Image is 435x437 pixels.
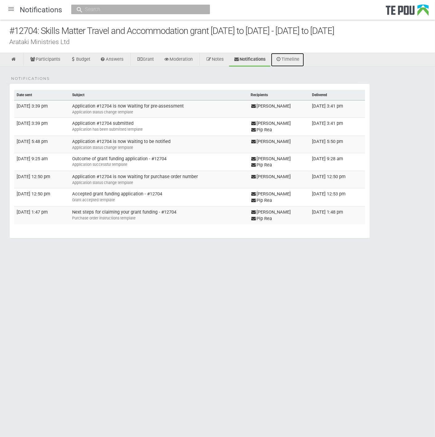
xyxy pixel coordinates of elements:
div: Pip Rea [251,162,307,168]
td: [DATE] 9:28 am [310,153,365,171]
div: [PERSON_NAME] [251,191,307,197]
td: [DATE] 12:50 pm [14,171,70,188]
td: [DATE] 3:39 pm [14,117,70,136]
input: Search [83,6,192,13]
th: Delivered [310,90,365,100]
td: Accepted grant funding application - #12704 [70,188,248,206]
td: [DATE] 9:25 am [14,153,70,171]
td: [DATE] 3:41 pm [310,117,365,136]
div: [PERSON_NAME] [251,156,307,162]
a: Moderation [159,53,197,67]
th: Recipients [248,90,310,100]
a: Budget [66,53,95,67]
a: Timeline [271,53,304,67]
td: [DATE] 12:50 pm [310,171,365,188]
th: Date sent [14,90,70,100]
a: Notes [201,53,228,67]
th: Subject [70,90,248,100]
td: [DATE] 5:50 pm [310,136,365,153]
a: Answers [96,53,129,67]
td: [DATE] 12:53 pm [310,188,365,206]
div: Application has been submitted template [72,127,246,132]
div: [PERSON_NAME] [251,174,307,180]
div: Arataki Ministries Ltd [9,39,435,45]
div: [PERSON_NAME] [251,209,307,215]
div: Purchase order instructions template [72,215,246,221]
td: [DATE] 12:50 pm [14,188,70,206]
div: Grant accepted template [72,197,246,203]
td: Application #12704 is now Waiting for pre-assessment [70,100,248,118]
td: [DATE] 3:41 pm [310,100,365,118]
span: Notifications [11,76,50,81]
div: Pip Rea [251,215,307,222]
div: [PERSON_NAME] [251,103,307,109]
div: [PERSON_NAME] [251,120,307,127]
div: #12704: Skills Matter Travel and Accommodation grant [DATE] to [DATE] - [DATE] to [DATE] [9,24,435,38]
td: Application #12704 is now Waiting for purchase order number [70,171,248,188]
div: Application status change template [72,180,246,186]
div: [PERSON_NAME] [251,138,307,145]
td: Application #12704 is now Waiting to be notified [70,136,248,153]
div: Pip Rea [251,197,307,204]
td: Outcome of grant funding application - #12704 [70,153,248,171]
td: Application #12704 submitted [70,117,248,136]
div: Application status change template [72,145,246,150]
td: [DATE] 1:47 pm [14,206,70,224]
div: Pip Rea [251,127,307,133]
td: [DATE] 3:39 pm [14,100,70,118]
td: [DATE] 5:48 pm [14,136,70,153]
a: Grant [132,53,158,67]
a: Participants [25,53,65,67]
div: Application successful template [72,162,246,167]
a: Notifications [229,53,270,67]
td: [DATE] 1:48 pm [310,206,365,224]
td: Next steps for claiming your grant funding - #12704 [70,206,248,224]
div: Application status change template [72,109,246,115]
